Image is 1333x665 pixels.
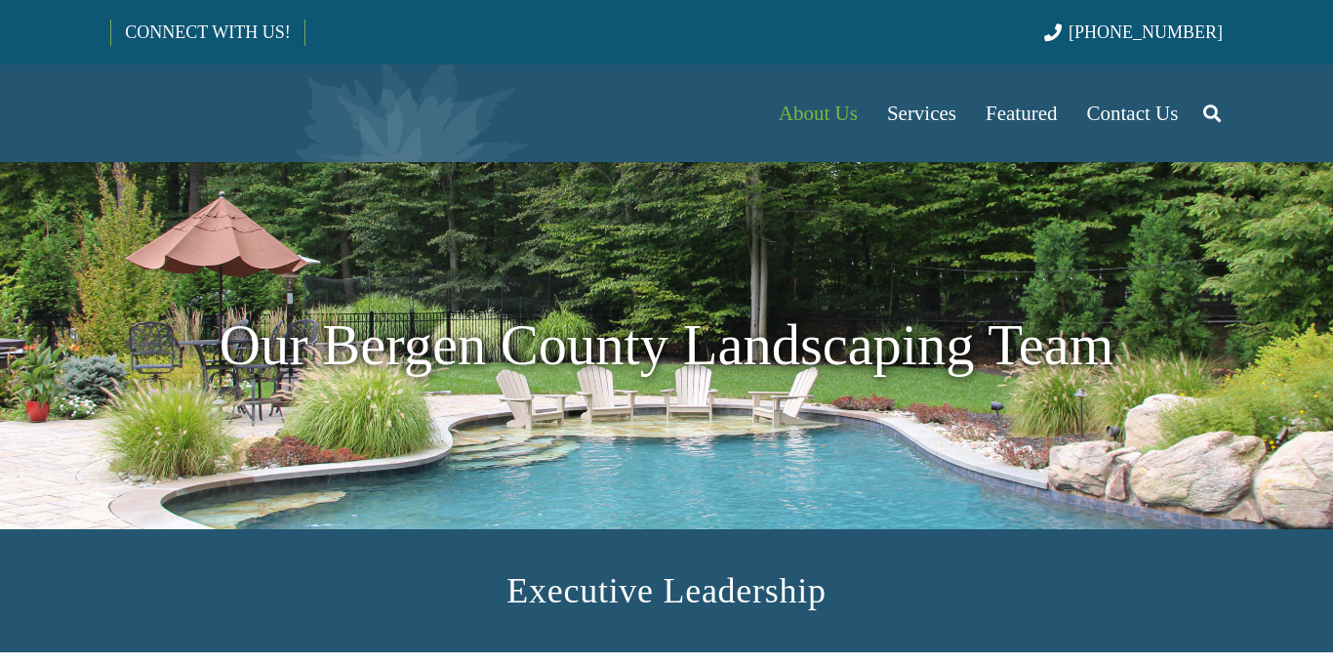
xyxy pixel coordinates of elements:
[110,74,434,152] a: Borst-Logo
[1069,22,1223,42] span: [PHONE_NUMBER]
[887,102,956,125] span: Services
[111,9,303,56] a: CONNECT WITH US!
[1192,89,1232,138] a: Search
[1044,22,1223,42] a: [PHONE_NUMBER]
[110,303,1223,389] h1: Our Bergen County Landscaping Team
[971,64,1071,162] a: Featured
[110,564,1223,617] h2: Executive Leadership
[986,102,1057,125] span: Featured
[872,64,971,162] a: Services
[1072,64,1193,162] a: Contact Us
[1087,102,1179,125] span: Contact Us
[764,64,872,162] a: About Us
[779,102,858,125] span: About Us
